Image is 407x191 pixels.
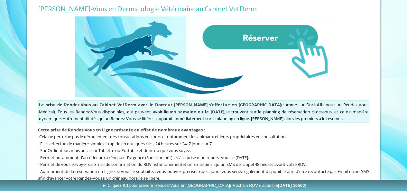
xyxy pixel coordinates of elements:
span: - Elle s'effectue de manière simple et rapide en quelques clics, 24 heures sur 24, 7 jours sur 7. [38,141,213,147]
span: - Au moment de la réservation en Ligne, si vous le souhaitez, vous pouvez préciser quels jours vo... [38,168,369,181]
h1: [PERSON_NAME]-Vous en Dermatologie Vétérinaire au Cabinet VetDerm [38,5,369,13]
span: rise de Rendez-Vous en Ligne présente en effet de nombreux avantages : [53,127,205,133]
span: si un créneau horaire se libère [102,175,159,181]
span: Cette p [38,127,205,133]
span: . [159,175,160,181]
span: Cela ne perturbe pas le déroulement des consultations en cours et notamment les animaux et leurs ... [39,134,287,139]
span: instantanément [152,161,182,167]
span: (Prochain RDV disponible ) [230,183,306,188]
img: Rendez-Vous en Ligne au Cabinet VetDerm [75,16,332,97]
strong: La prise de Rendez-Vous au Cabinet VetDerm avec le Docteur [PERSON_NAME] s'effectue en [GEOGRAPHI... [39,102,281,108]
span: (comme [39,102,297,108]
span: sur DoctoLib pour un Rendez-Vous Médical). Tous les Rendez-Vous disponibles, qui peuvent avoir lieu [39,102,368,115]
span: - [38,134,39,139]
span: - Sur Ordinateur, mais aussi sur Tablette ou Portable et donc où que vous soyez. [38,148,191,153]
span: ► Cliquez ICI pour prendre Rendez-Vous en [GEOGRAPHIC_DATA] [102,183,306,188]
span: - Permet notamment d'accéder aux créneaux d’urgence (Sans surcoût) et à la prise d'un rendez-vous... [38,155,249,160]
b: [DATE] 16h00 [278,183,305,188]
span: - Permet de vous envoyer un Email de confirmation du RDV et un Email ainsi qu'un SMS de rappel 48... [38,161,307,167]
span: en semaine ou le [DATE], [171,109,226,115]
